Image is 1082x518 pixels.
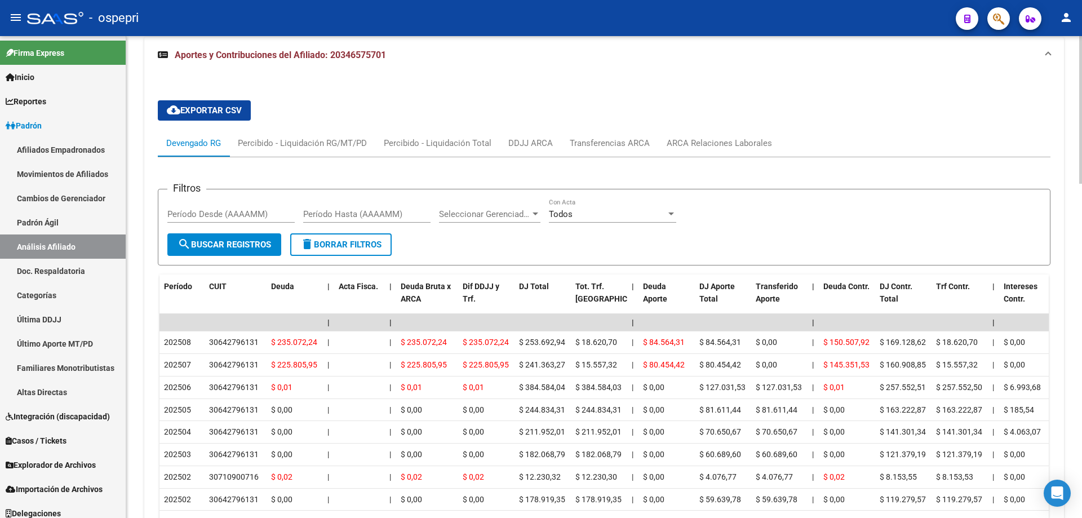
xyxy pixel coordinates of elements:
[695,275,751,324] datatable-header-cell: DJ Aporte Total
[1004,338,1025,347] span: $ 0,00
[339,282,378,291] span: Acta Fisca.
[756,282,798,304] span: Transferido Aporte
[575,282,652,304] span: Tot. Trf. [GEOGRAPHIC_DATA]
[575,472,617,481] span: $ 12.230,30
[823,383,845,392] span: $ 0,01
[992,450,994,459] span: |
[632,427,633,436] span: |
[389,427,391,436] span: |
[699,338,741,347] span: $ 84.564,31
[401,360,447,369] span: $ 225.805,95
[6,47,64,59] span: Firma Express
[575,338,617,347] span: $ 18.620,70
[823,495,845,504] span: $ 0,00
[327,338,329,347] span: |
[1004,360,1025,369] span: $ 0,00
[880,282,912,304] span: DJ Contr. Total
[643,472,664,481] span: $ 0,00
[1004,427,1041,436] span: $ 4.063,07
[699,495,741,504] span: $ 59.639,78
[519,405,565,414] span: $ 244.834,31
[327,427,329,436] span: |
[699,360,741,369] span: $ 80.454,42
[643,360,685,369] span: $ 80.454,42
[699,427,741,436] span: $ 70.650,67
[936,405,982,414] span: $ 163.222,87
[756,360,777,369] span: $ 0,00
[389,282,392,291] span: |
[575,450,622,459] span: $ 182.068,79
[632,383,633,392] span: |
[756,450,797,459] span: $ 60.689,60
[519,427,565,436] span: $ 211.952,01
[570,137,650,149] div: Transferencias ARCA
[880,360,926,369] span: $ 160.908,85
[209,358,259,371] div: 30642796131
[575,383,622,392] span: $ 384.584,03
[1059,11,1073,24] mat-icon: person
[519,282,549,291] span: DJ Total
[632,282,634,291] span: |
[389,360,391,369] span: |
[458,275,515,324] datatable-header-cell: Dif DDJJ y Trf.
[164,405,191,414] span: 202505
[812,282,814,291] span: |
[667,137,772,149] div: ARCA Relaciones Laborales
[756,427,797,436] span: $ 70.650,67
[175,50,386,60] span: Aportes y Contribuciones del Afiliado: 20346575701
[396,275,458,324] datatable-header-cell: Deuda Bruta x ARCA
[6,71,34,83] span: Inicio
[323,275,334,324] datatable-header-cell: |
[389,383,391,392] span: |
[271,338,317,347] span: $ 235.072,24
[300,237,314,251] mat-icon: delete
[463,360,509,369] span: $ 225.805,95
[327,318,330,327] span: |
[271,495,292,504] span: $ 0,00
[812,405,814,414] span: |
[575,405,622,414] span: $ 244.834,31
[144,37,1064,73] mat-expansion-panel-header: Aportes y Contribuciones del Afiliado: 20346575701
[632,405,633,414] span: |
[699,450,741,459] span: $ 60.689,60
[327,383,329,392] span: |
[290,233,392,256] button: Borrar Filtros
[9,11,23,24] mat-icon: menu
[209,381,259,394] div: 30642796131
[1004,495,1025,504] span: $ 0,00
[238,137,367,149] div: Percibido - Liquidación RG/MT/PD
[164,472,191,481] span: 202502
[880,495,926,504] span: $ 119.279,57
[819,275,875,324] datatable-header-cell: Deuda Contr.
[463,282,499,304] span: Dif DDJJ y Trf.
[209,493,259,506] div: 30642796131
[627,275,638,324] datatable-header-cell: |
[992,383,994,392] span: |
[699,383,746,392] span: $ 127.031,53
[936,282,970,291] span: Trf Contr.
[575,427,622,436] span: $ 211.952,01
[992,472,994,481] span: |
[1004,282,1037,304] span: Intereses Contr.
[812,495,814,504] span: |
[992,318,995,327] span: |
[643,282,667,304] span: Deuda Aporte
[463,338,509,347] span: $ 235.072,24
[271,472,292,481] span: $ 0,02
[6,95,46,108] span: Reportes
[271,360,317,369] span: $ 225.805,95
[300,240,382,250] span: Borrar Filtros
[389,318,392,327] span: |
[209,336,259,349] div: 30642796131
[992,427,994,436] span: |
[401,495,422,504] span: $ 0,00
[401,282,451,304] span: Deuda Bruta x ARCA
[164,495,191,504] span: 202502
[699,405,741,414] span: $ 81.611,44
[992,405,994,414] span: |
[823,282,870,291] span: Deuda Contr.
[756,383,802,392] span: $ 127.031,53
[936,383,982,392] span: $ 257.552,50
[164,338,191,347] span: 202508
[401,405,422,414] span: $ 0,00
